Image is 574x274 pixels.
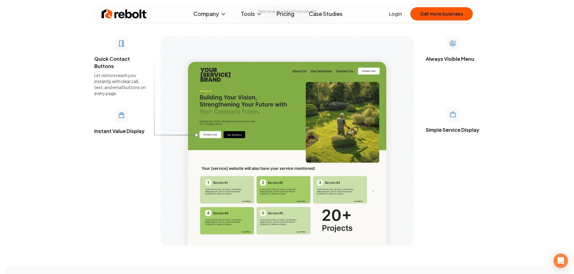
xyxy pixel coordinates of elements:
[304,8,347,20] a: Case Studies
[272,8,299,20] a: Pricing
[389,10,402,17] a: Login
[94,55,149,70] h3: Quick Contact Buttons
[102,8,147,20] img: Rebolt Logo
[161,36,414,246] img: Website preview showing construction company homepage
[554,254,568,268] div: Open Intercom Messenger
[189,8,231,20] button: Company
[426,126,480,134] h3: Simple Service Display
[236,8,267,20] button: Tools
[94,128,149,135] h3: Instant Value Display
[410,7,472,20] button: Get more business
[426,55,480,63] h3: Always Visible Menu
[94,72,149,96] p: Let visitors reach you instantly with clear call, text, and email buttons on every page.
